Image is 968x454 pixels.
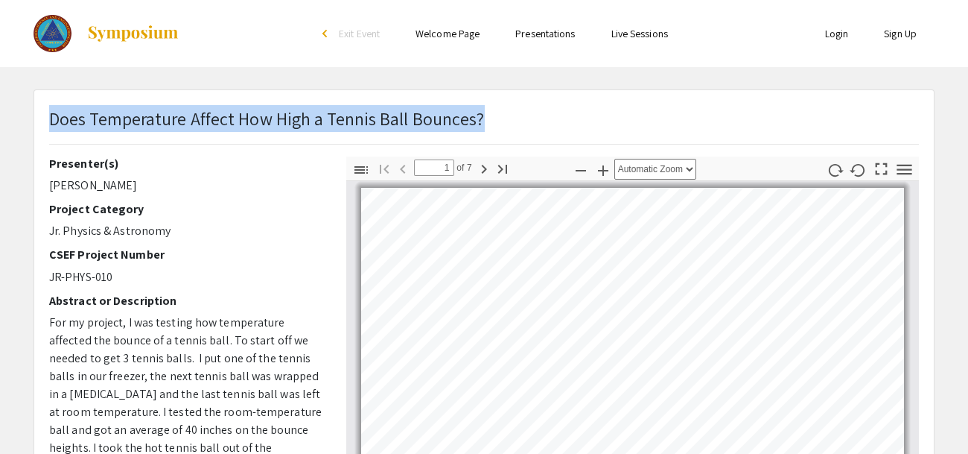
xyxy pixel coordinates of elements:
[348,159,374,180] button: Toggle Sidebar
[823,159,848,180] button: Rotate Clockwise
[86,25,179,42] img: Symposium by ForagerOne
[490,157,515,179] button: Go to Last Page
[590,159,616,180] button: Zoom In
[49,222,324,240] p: Jr. Physics & Astronomy
[49,177,324,195] p: [PERSON_NAME]
[339,27,380,40] span: Exit Event
[568,159,593,180] button: Zoom Out
[372,157,397,179] button: Go to First Page
[34,15,71,52] img: The 2023 Colorado Science & Engineering Fair
[892,159,917,180] button: Tools
[49,202,324,216] h2: Project Category
[49,248,324,262] h2: CSEF Project Number
[415,27,480,40] a: Welcome Page
[49,294,324,308] h2: Abstract or Description
[322,29,331,38] div: arrow_back_ios
[454,160,472,176] span: of 7
[414,160,454,176] input: Page
[34,15,179,52] a: The 2023 Colorado Science & Engineering Fair
[49,157,324,171] h2: Presenter(s)
[49,268,324,286] p: JR-PHYS-010
[471,157,497,179] button: Next Page
[846,159,871,180] button: Rotate Counterclockwise
[390,157,415,179] button: Previous Page
[869,157,894,178] button: Switch to Presentation Mode
[614,159,696,180] select: Zoom
[884,27,917,40] a: Sign Up
[49,105,485,132] p: Does Temperature Affect How High a Tennis Ball Bounces?
[611,27,668,40] a: Live Sessions
[825,27,849,40] a: Login
[515,27,575,40] a: Presentations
